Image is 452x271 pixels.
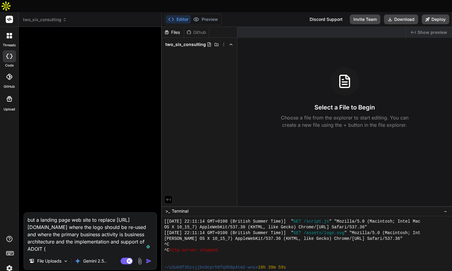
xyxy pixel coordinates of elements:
[169,247,220,253] span: http-server stopped.
[329,219,420,224] span: " "Mozilla/5.0 (Macintosh; Intel Mac
[304,219,329,224] span: /script.js
[314,103,375,112] h3: Select a File to Begin
[37,258,61,264] p: File Uploads
[444,208,447,214] span: −
[146,258,152,264] img: icon
[23,17,67,23] span: two_six_consulting
[165,41,206,47] span: two_six_consulting
[136,258,143,265] img: attachment
[258,265,286,270] span: 10h 39m 59s
[304,230,344,236] span: /assets/logo.svg
[166,15,191,24] button: Editor
[24,213,157,253] textarea: To enrich screen reader interactions, please activate Accessibility in Grammarly extension settings
[4,107,15,112] label: Upload
[384,15,418,24] button: Download
[5,63,14,68] label: code
[83,258,106,264] p: Gemini 2.5..
[418,29,447,35] span: Show preview
[350,15,380,24] button: Invite Team
[277,114,412,129] p: Choose a file from the explorer to start editing. You can create a new file using the + button in...
[75,258,81,264] img: Gemini 2.5 Pro
[4,84,15,89] label: GitHub
[165,208,170,214] span: >_
[306,15,346,24] div: Discord Support
[164,247,169,253] span: ^C
[422,15,449,24] button: Deploy
[63,259,68,264] img: Pick Models
[3,43,16,48] label: threads
[172,208,188,214] span: Terminal
[162,29,184,35] div: Files
[164,224,367,230] span: OS X 10_15_7) AppleWebKit/537.36 (KHTML, like Gecko) Chrome/[URL] Safari/537.36"
[164,230,294,236] span: [[DATE] 22:11:14 GMT+0100 (British Summer Time)] "
[443,206,448,216] button: −
[164,265,258,270] span: ~/u3uk0f35zsjjbn9cprh6fq9h0p4tm2-wnxx
[164,236,403,242] span: [PERSON_NAME] OS X 10_15_7) AppleWebKit/537.36 (KHTML, like Gecko) Chrome/[URL] Safari/537.36"
[164,219,294,224] span: [[DATE] 22:11:14 GMT+0100 (British Summer Time)] "
[344,230,421,236] span: " "Mozilla/5.0 (Macintosh; Int
[191,15,220,24] button: Preview
[184,29,209,35] div: Github
[294,230,301,236] span: GET
[164,242,169,247] span: ^C
[294,219,301,224] span: GET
